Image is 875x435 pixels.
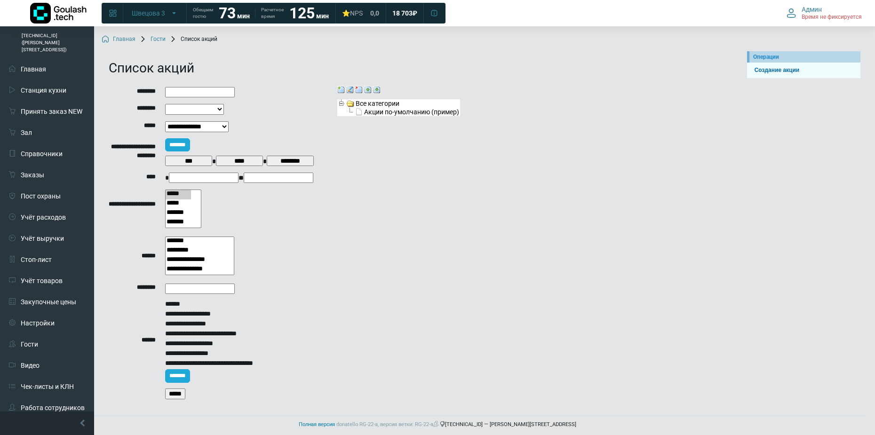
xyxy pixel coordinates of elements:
[802,5,822,14] span: Админ
[109,60,733,76] h1: Список акций
[261,7,284,20] span: Расчетное время
[337,86,345,94] img: Создать категорию
[132,9,165,17] span: Швецова 3
[316,12,329,20] span: мин
[364,86,372,93] a: Свернуть
[392,9,413,17] span: 18 703
[355,86,363,93] a: Удалить категорию
[802,14,862,21] span: Время не фиксируется
[139,36,166,43] a: Гости
[169,36,217,43] span: Список акций
[413,9,417,17] span: ₽
[237,12,250,20] span: мин
[370,9,379,17] span: 0,0
[355,86,363,94] img: Удалить категорию
[781,3,867,23] button: Админ Время не фиксируется
[336,421,440,427] span: donatello RG-22-a, версия ветки: RG-22-a
[187,5,334,22] a: Обещаем гостю 73 мин Расчетное время 125 мин
[30,3,87,24] img: Логотип компании Goulash.tech
[364,86,372,94] img: Свернуть
[9,416,866,434] footer: [TECHNICAL_ID] — [PERSON_NAME][STREET_ADDRESS]
[337,86,345,93] a: Создать категорию
[753,53,857,61] div: Операции
[102,36,135,43] a: Главная
[126,6,183,21] button: Швецова 3
[350,9,363,17] span: NPS
[219,4,236,22] strong: 73
[289,4,315,22] strong: 125
[346,86,354,93] a: Редактировать категорию
[751,66,857,75] a: Создание акции
[354,108,460,115] a: Акции по-умолчанию (пример)
[346,99,400,107] a: Все категории
[387,5,423,22] a: 18 703 ₽
[336,5,385,22] a: ⭐NPS 0,0
[342,9,363,17] div: ⭐
[193,7,213,20] span: Обещаем гостю
[373,86,381,93] a: Развернуть
[299,421,335,427] a: Полная версия
[373,86,381,94] img: Развернуть
[346,86,354,94] img: Редактировать категорию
